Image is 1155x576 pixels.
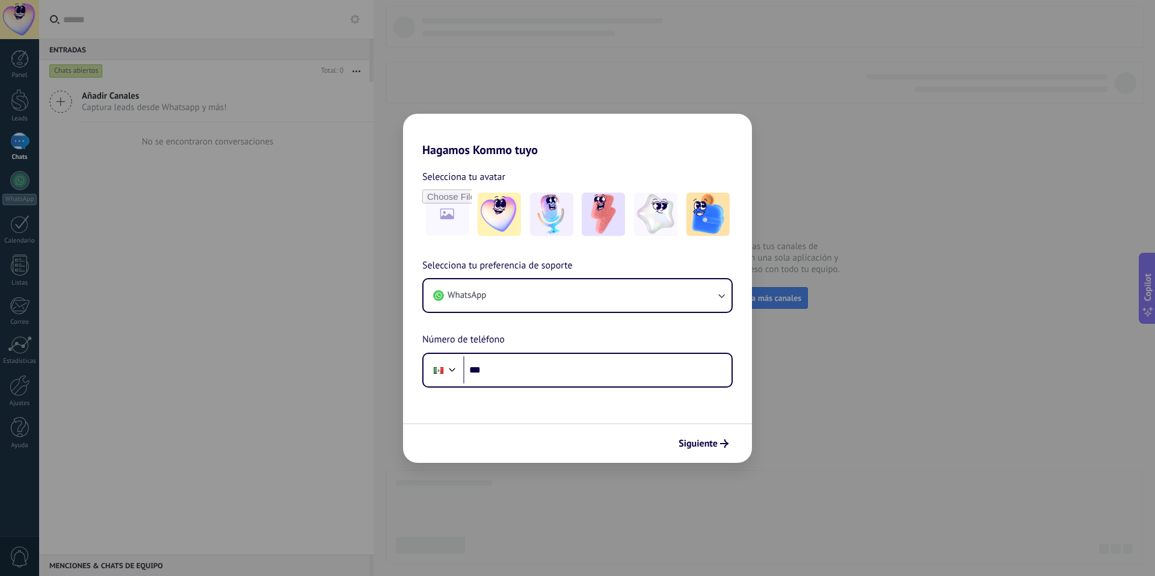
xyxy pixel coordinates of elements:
img: -5.jpeg [686,193,730,236]
button: WhatsApp [423,279,731,312]
span: Siguiente [679,439,718,448]
img: -4.jpeg [634,193,677,236]
span: WhatsApp [448,290,486,302]
h2: Hagamos Kommo tuyo [403,114,752,157]
button: Siguiente [673,433,734,454]
span: Selecciona tu avatar [422,169,505,185]
div: Mexico: + 52 [427,358,450,383]
span: Selecciona tu preferencia de soporte [422,258,573,274]
img: -1.jpeg [478,193,521,236]
span: Número de teléfono [422,332,505,348]
img: -3.jpeg [582,193,625,236]
img: -2.jpeg [530,193,573,236]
